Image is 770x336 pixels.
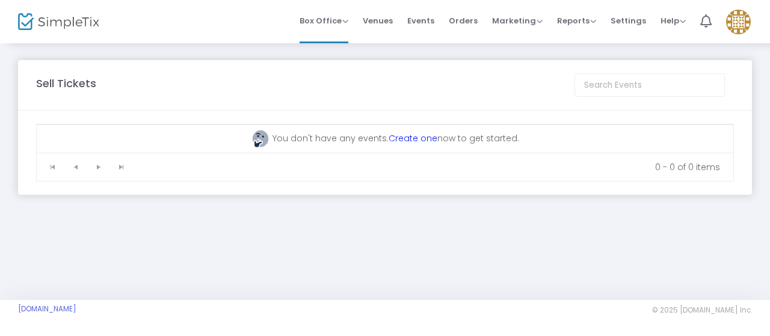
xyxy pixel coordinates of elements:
input: Search Events [574,73,725,97]
m-panel-title: Sell Tickets [36,75,96,91]
kendo-pager-info: 0 - 0 of 0 items [141,161,720,173]
a: Create one [389,132,437,144]
span: Events [407,5,434,36]
div: Data table [37,124,733,153]
span: Settings [611,5,646,36]
a: [DOMAIN_NAME] [18,304,76,314]
span: Venues [363,5,393,36]
span: © 2025 [DOMAIN_NAME] Inc. [652,305,752,315]
img: face-thinking.png [251,130,269,148]
span: Reports [557,15,596,26]
span: Orders [449,5,478,36]
span: You don't have any events. now to get started. [251,132,519,144]
span: Marketing [492,15,543,26]
span: Help [661,15,686,26]
span: Box Office [300,15,348,26]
